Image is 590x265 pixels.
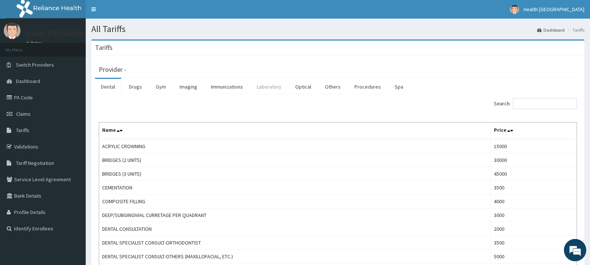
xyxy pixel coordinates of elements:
a: Dashboard [537,27,565,33]
a: Drugs [123,79,148,95]
span: Tariff Negotiation [16,160,54,166]
td: DEEP/SUBGINGIVIAL CURRETAGE PER QUADRANT [99,208,491,222]
li: Tariffs [565,27,584,33]
a: Others [319,79,347,95]
td: 3500 [490,236,577,250]
td: BRIDGES (3 UNITS) [99,167,491,181]
span: Tariffs [16,127,29,134]
span: Claims [16,111,31,117]
h1: All Tariffs [91,24,584,34]
img: User Image [4,22,20,39]
td: 3500 [490,181,577,195]
a: Procedures [348,79,387,95]
td: COMPOSITE FILLING [99,195,491,208]
td: 45000 [490,167,577,181]
img: User Image [510,5,519,14]
td: BRIDGES (2 UNITS) [99,153,491,167]
span: Health [GEOGRAPHIC_DATA] [524,6,584,13]
td: 30000 [490,153,577,167]
span: Dashboard [16,78,40,84]
td: 3000 [490,208,577,222]
th: Price [490,122,577,140]
td: 15000 [490,139,577,153]
td: DENTAL CONSULTATION [99,222,491,236]
a: Spa [389,79,409,95]
a: Gym [150,79,172,95]
a: Immunizations [205,79,249,95]
th: Name [99,122,491,140]
a: Laboratory [251,79,287,95]
input: Search: [513,98,577,109]
a: Imaging [174,79,203,95]
label: Search: [494,98,577,109]
h3: Provider - [99,66,126,73]
td: DENTAL SPECIALIST CONSULT-ORTHODONTIST [99,236,491,250]
h3: Tariffs [95,44,113,51]
a: Optical [289,79,317,95]
td: CEMENTATION [99,181,491,195]
p: Health [GEOGRAPHIC_DATA] [26,30,109,37]
span: Switch Providers [16,61,54,68]
a: Dental [95,79,121,95]
td: ACRYLIC CROWNING [99,139,491,153]
td: DENTAL SPECIALIST CONSULT-OTHERS (MAXILLOFACIAL, ETC.) [99,250,491,264]
td: 5000 [490,250,577,264]
td: 2000 [490,222,577,236]
a: Online [26,41,44,46]
td: 4000 [490,195,577,208]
